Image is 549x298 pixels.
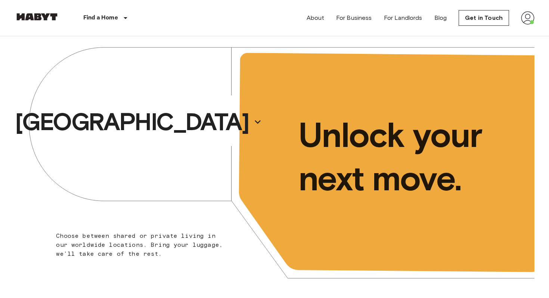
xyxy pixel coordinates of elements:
a: Blog [434,13,447,22]
a: Get in Touch [459,10,509,26]
img: Habyt [15,13,59,21]
a: About [307,13,324,22]
p: Choose between shared or private living in our worldwide locations. Bring your luggage, we'll tak... [56,231,227,258]
a: For Business [336,13,372,22]
a: For Landlords [384,13,422,22]
p: Find a Home [83,13,118,22]
button: [GEOGRAPHIC_DATA] [12,105,265,139]
img: avatar [521,11,534,25]
p: Unlock your next move. [298,113,522,200]
p: [GEOGRAPHIC_DATA] [15,107,249,137]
